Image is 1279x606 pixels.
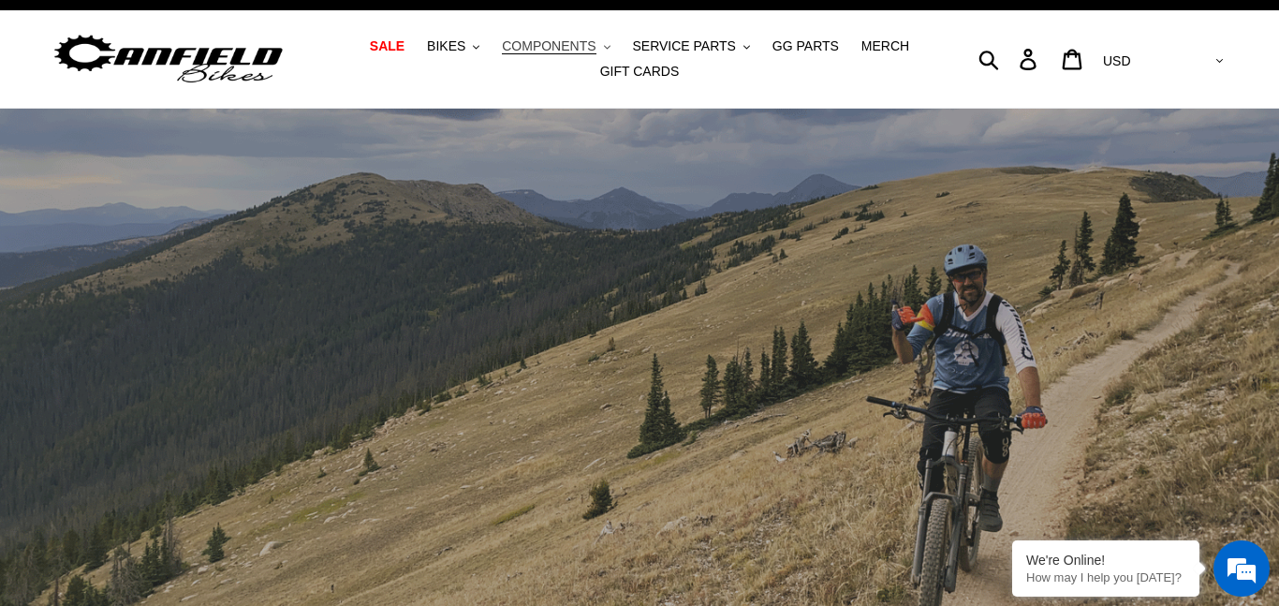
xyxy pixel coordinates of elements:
[772,38,839,54] span: GG PARTS
[591,59,689,84] a: GIFT CARDS
[632,38,735,54] span: SERVICE PARTS
[600,64,680,80] span: GIFT CARDS
[51,30,286,89] img: Canfield Bikes
[1026,553,1185,568] div: We're Online!
[502,38,595,54] span: COMPONENTS
[861,38,909,54] span: MERCH
[427,38,465,54] span: BIKES
[307,9,352,54] div: Minimize live chat window
[370,38,404,54] span: SALE
[9,406,357,471] textarea: Type your message and hit 'Enter'
[623,34,758,59] button: SERVICE PARTS
[492,34,619,59] button: COMPONENTS
[1026,570,1185,584] p: How may I help you today?
[60,94,107,140] img: d_696896380_company_1647369064580_696896380
[21,103,49,131] div: Navigation go back
[109,183,258,372] span: We're online!
[852,34,919,59] a: MERCH
[125,105,343,129] div: Chat with us now
[418,34,489,59] button: BIKES
[763,34,848,59] a: GG PARTS
[360,34,414,59] a: SALE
